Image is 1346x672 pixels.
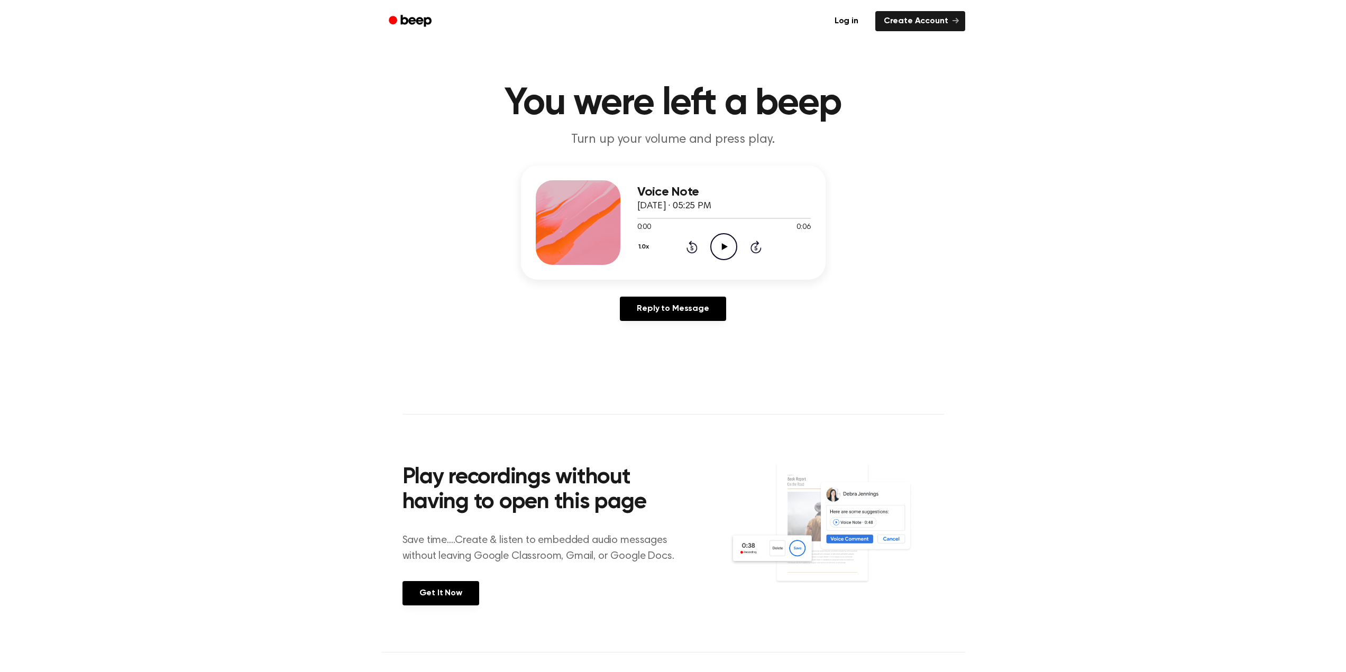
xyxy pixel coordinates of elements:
[620,297,726,321] a: Reply to Message
[637,222,651,233] span: 0:00
[402,581,479,605] a: Get It Now
[637,201,711,211] span: [DATE] · 05:25 PM
[637,238,653,256] button: 1.0x
[796,222,810,233] span: 0:06
[470,131,876,149] p: Turn up your volume and press play.
[637,185,811,199] h3: Voice Note
[381,11,441,32] a: Beep
[729,462,944,604] img: Voice Comments on Docs and Recording Widget
[402,465,688,515] h2: Play recordings without having to open this page
[824,9,869,33] a: Log in
[402,532,688,564] p: Save time....Create & listen to embedded audio messages without leaving Google Classroom, Gmail, ...
[402,85,944,123] h1: You were left a beep
[875,11,965,31] a: Create Account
